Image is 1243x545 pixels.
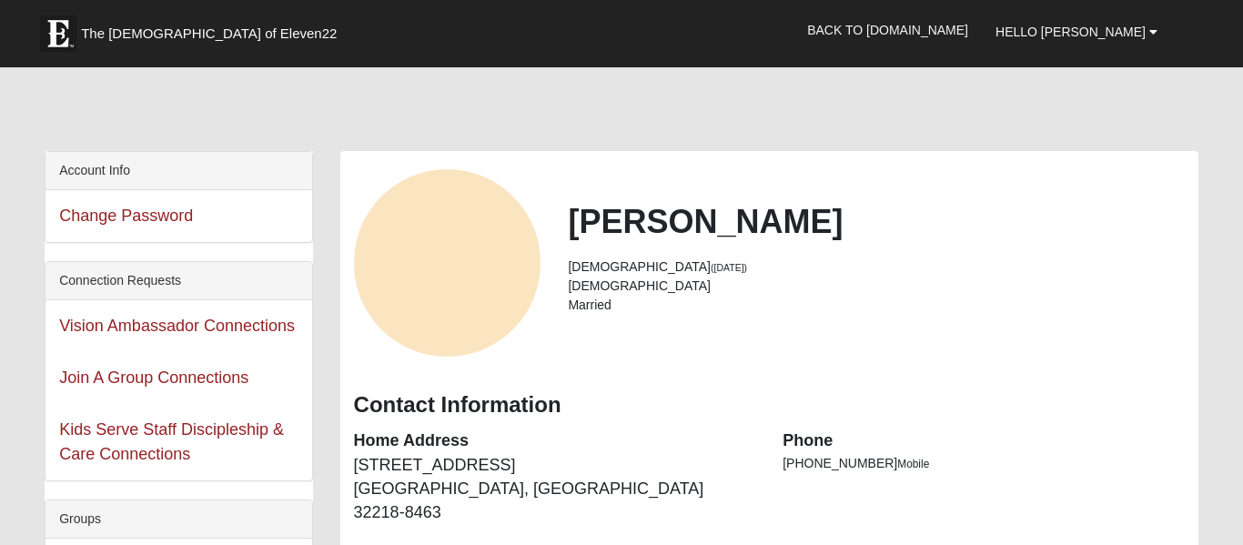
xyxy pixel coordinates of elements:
div: Connection Requests [45,262,311,300]
dd: [STREET_ADDRESS] [GEOGRAPHIC_DATA], [GEOGRAPHIC_DATA] 32218-8463 [354,454,756,524]
span: Mobile [897,458,929,470]
li: [DEMOGRAPHIC_DATA] [568,277,1184,296]
a: Change Password [59,207,193,225]
a: Back to [DOMAIN_NAME] [793,7,982,53]
a: Hello [PERSON_NAME] [982,9,1171,55]
li: [DEMOGRAPHIC_DATA] [568,257,1184,277]
a: Kids Serve Staff Discipleship & Care Connections [59,420,284,463]
dt: Home Address [354,429,756,453]
h3: Contact Information [354,392,1185,419]
div: Groups [45,500,311,539]
span: Hello [PERSON_NAME] [995,25,1146,39]
li: Married [568,296,1184,315]
img: Eleven22 logo [40,15,76,52]
a: The [DEMOGRAPHIC_DATA] of Eleven22 [31,6,395,52]
dt: Phone [783,429,1185,453]
span: The [DEMOGRAPHIC_DATA] of Eleven22 [81,25,337,43]
a: View Fullsize Photo [354,253,541,271]
a: Vision Ambassador Connections [59,317,295,335]
h2: [PERSON_NAME] [568,202,1184,241]
div: Account Info [45,152,311,190]
a: Join A Group Connections [59,368,248,387]
li: [PHONE_NUMBER] [783,454,1185,473]
small: ([DATE]) [711,262,747,273]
